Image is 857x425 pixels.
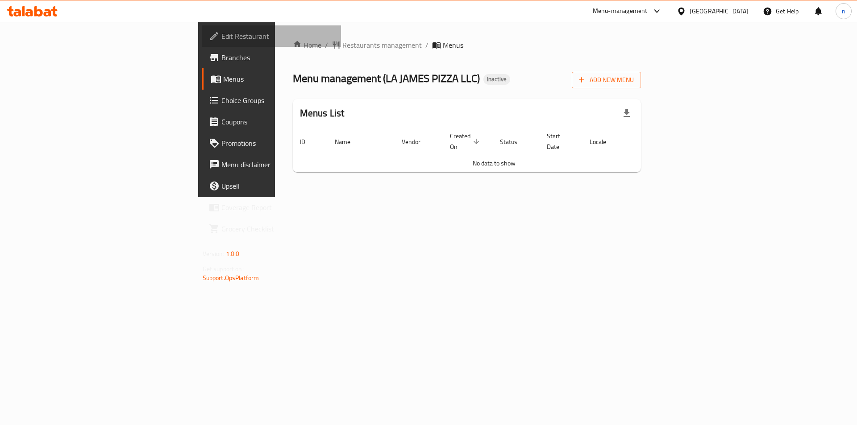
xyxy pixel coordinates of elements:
a: Coverage Report [202,197,341,218]
th: Actions [628,128,695,155]
span: Add New Menu [579,74,634,86]
span: Version: [203,248,225,260]
span: Created On [450,131,482,152]
span: Menus [443,40,463,50]
a: Restaurants management [332,40,422,50]
span: n [842,6,845,16]
nav: breadcrumb [293,40,641,50]
span: 1.0.0 [226,248,240,260]
a: Upsell [202,175,341,197]
a: Branches [202,47,341,68]
li: / [425,40,428,50]
span: Name [335,136,362,147]
span: Menu management ( LA JAMES PIZZA LLC ) [293,68,480,88]
span: Branches [221,52,334,63]
a: Menu disclaimer [202,154,341,175]
table: enhanced table [293,128,695,172]
span: No data to show [473,157,516,169]
span: Start Date [547,131,572,152]
a: Menus [202,68,341,90]
button: Add New Menu [572,72,641,88]
span: ID [300,136,317,147]
span: Coverage Report [221,202,334,213]
span: Menu disclaimer [221,159,334,170]
span: Coupons [221,116,334,127]
a: Edit Restaurant [202,25,341,47]
span: Locale [590,136,618,147]
span: Status [500,136,529,147]
div: Inactive [483,74,510,85]
span: Grocery Checklist [221,223,334,234]
a: Choice Groups [202,90,341,111]
a: Grocery Checklist [202,218,341,239]
div: Export file [616,103,637,124]
a: Coupons [202,111,341,132]
span: Menus [223,74,334,84]
h2: Menus List [300,107,345,120]
span: Edit Restaurant [221,31,334,41]
span: Inactive [483,75,510,83]
span: Get support on: [203,263,244,275]
div: Menu-management [593,6,648,17]
span: Restaurants management [342,40,422,50]
div: [GEOGRAPHIC_DATA] [690,6,749,16]
a: Promotions [202,132,341,154]
span: Vendor [402,136,432,147]
span: Choice Groups [221,95,334,106]
span: Upsell [221,181,334,191]
a: Support.OpsPlatform [203,272,259,284]
span: Promotions [221,138,334,149]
